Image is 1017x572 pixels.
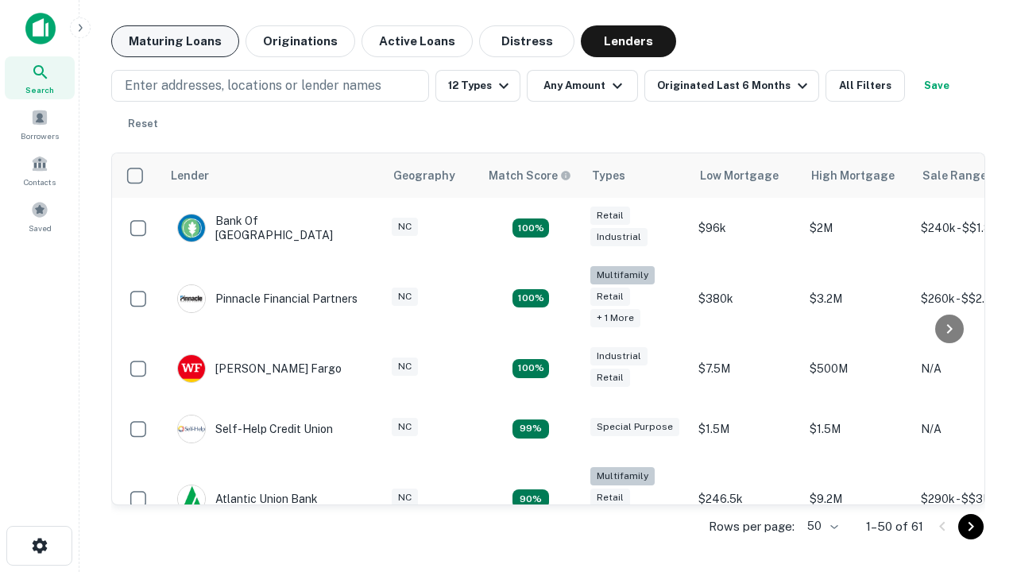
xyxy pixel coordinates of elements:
[25,13,56,44] img: capitalize-icon.png
[512,419,549,439] div: Matching Properties: 11, hasApolloMatch: undefined
[362,25,473,57] button: Active Loans
[177,214,368,242] div: Bank Of [GEOGRAPHIC_DATA]
[581,25,676,57] button: Lenders
[590,309,640,327] div: + 1 more
[690,258,802,338] td: $380k
[25,83,54,96] span: Search
[5,149,75,191] a: Contacts
[5,102,75,145] a: Borrowers
[24,176,56,188] span: Contacts
[922,166,987,185] div: Sale Range
[582,153,690,198] th: Types
[811,166,895,185] div: High Mortgage
[177,415,333,443] div: Self-help Credit Union
[657,76,812,95] div: Originated Last 6 Months
[690,153,802,198] th: Low Mortgage
[866,517,923,536] p: 1–50 of 61
[178,485,205,512] img: picture
[690,198,802,258] td: $96k
[826,70,905,102] button: All Filters
[938,445,1017,521] iframe: Chat Widget
[489,167,568,184] h6: Match Score
[392,357,418,376] div: NC
[690,399,802,459] td: $1.5M
[802,399,913,459] td: $1.5M
[435,70,520,102] button: 12 Types
[5,56,75,99] a: Search
[592,166,625,185] div: Types
[392,418,418,436] div: NC
[512,489,549,508] div: Matching Properties: 10, hasApolloMatch: undefined
[171,166,209,185] div: Lender
[392,489,418,507] div: NC
[590,489,630,507] div: Retail
[590,266,655,284] div: Multifamily
[802,153,913,198] th: High Mortgage
[21,129,59,142] span: Borrowers
[479,25,574,57] button: Distress
[802,258,913,338] td: $3.2M
[479,153,582,198] th: Capitalize uses an advanced AI algorithm to match your search with the best lender. The match sco...
[709,517,795,536] p: Rows per page:
[125,76,381,95] p: Enter addresses, locations or lender names
[802,459,913,539] td: $9.2M
[177,284,358,313] div: Pinnacle Financial Partners
[177,485,318,513] div: Atlantic Union Bank
[690,338,802,399] td: $7.5M
[29,222,52,234] span: Saved
[161,153,384,198] th: Lender
[590,467,655,485] div: Multifamily
[802,338,913,399] td: $500M
[512,359,549,378] div: Matching Properties: 14, hasApolloMatch: undefined
[590,228,648,246] div: Industrial
[590,369,630,387] div: Retail
[178,285,205,312] img: picture
[958,514,984,539] button: Go to next page
[178,214,205,242] img: picture
[590,207,630,225] div: Retail
[246,25,355,57] button: Originations
[911,70,962,102] button: Save your search to get updates of matches that match your search criteria.
[590,347,648,365] div: Industrial
[118,108,168,140] button: Reset
[644,70,819,102] button: Originated Last 6 Months
[700,166,779,185] div: Low Mortgage
[111,70,429,102] button: Enter addresses, locations or lender names
[590,288,630,306] div: Retail
[802,198,913,258] td: $2M
[590,418,679,436] div: Special Purpose
[489,167,571,184] div: Capitalize uses an advanced AI algorithm to match your search with the best lender. The match sco...
[178,355,205,382] img: picture
[512,289,549,308] div: Matching Properties: 20, hasApolloMatch: undefined
[384,153,479,198] th: Geography
[527,70,638,102] button: Any Amount
[393,166,455,185] div: Geography
[690,459,802,539] td: $246.5k
[111,25,239,57] button: Maturing Loans
[801,515,841,538] div: 50
[392,288,418,306] div: NC
[5,195,75,238] a: Saved
[392,218,418,236] div: NC
[177,354,342,383] div: [PERSON_NAME] Fargo
[512,218,549,238] div: Matching Properties: 15, hasApolloMatch: undefined
[178,415,205,443] img: picture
